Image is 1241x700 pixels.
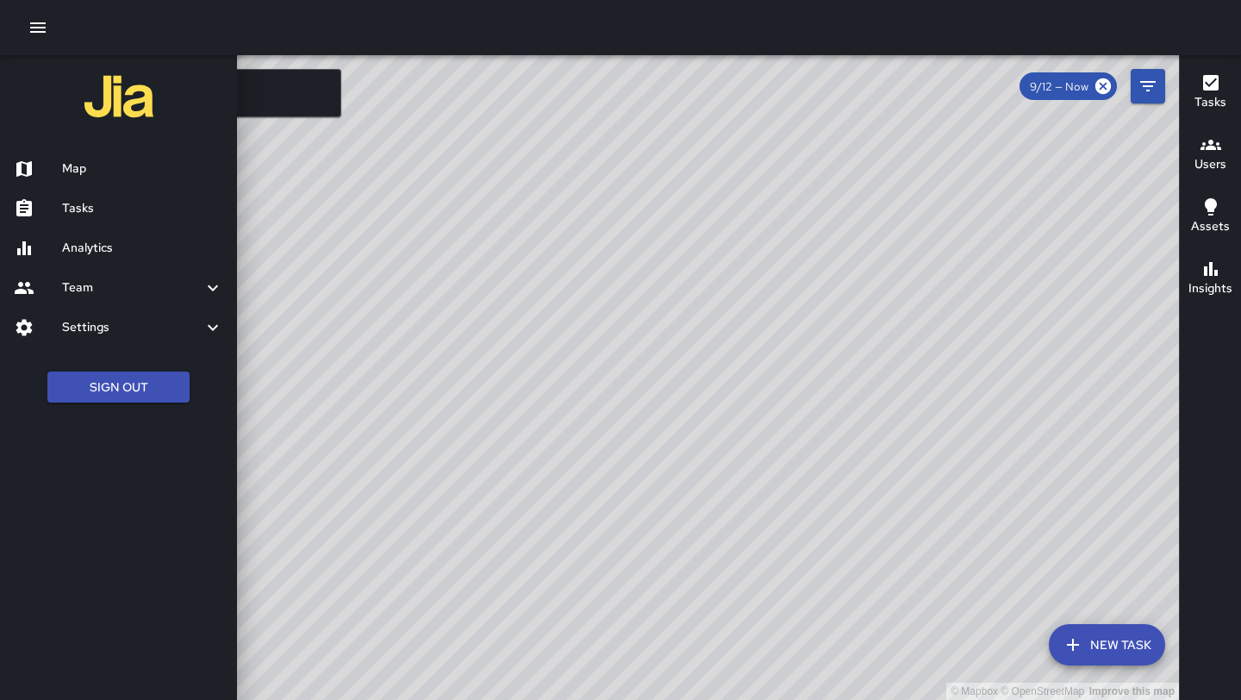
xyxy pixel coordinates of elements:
[84,62,153,131] img: jia-logo
[62,199,223,218] h6: Tasks
[1191,217,1230,236] h6: Assets
[1188,279,1232,298] h6: Insights
[47,372,190,403] button: Sign Out
[62,318,203,337] h6: Settings
[1194,155,1226,174] h6: Users
[62,278,203,297] h6: Team
[1049,624,1165,666] button: New Task
[62,159,223,178] h6: Map
[1194,93,1226,112] h6: Tasks
[62,239,223,258] h6: Analytics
